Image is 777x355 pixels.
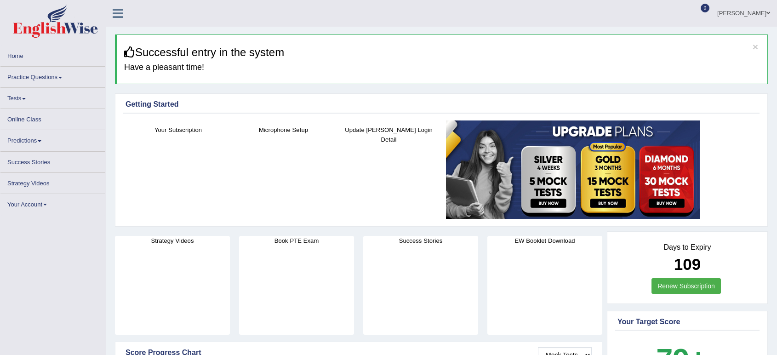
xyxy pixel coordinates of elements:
[0,130,105,148] a: Predictions
[617,316,757,327] div: Your Target Score
[124,63,760,72] h4: Have a pleasant time!
[446,120,700,219] img: small5.jpg
[124,46,760,58] h3: Successful entry in the system
[674,255,701,273] b: 109
[651,278,721,294] a: Renew Subscription
[753,42,758,52] button: ×
[0,109,105,127] a: Online Class
[130,125,226,135] h4: Your Subscription
[701,4,710,12] span: 0
[363,236,478,246] h4: Success Stories
[0,46,105,63] a: Home
[126,99,757,110] div: Getting Started
[0,173,105,191] a: Strategy Videos
[0,88,105,106] a: Tests
[617,243,757,252] h4: Days to Expiry
[239,236,354,246] h4: Book PTE Exam
[0,194,105,212] a: Your Account
[0,152,105,170] a: Success Stories
[235,125,331,135] h4: Microphone Setup
[487,236,602,246] h4: EW Booklet Download
[341,125,437,144] h4: Update [PERSON_NAME] Login Detail
[115,236,230,246] h4: Strategy Videos
[0,67,105,85] a: Practice Questions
